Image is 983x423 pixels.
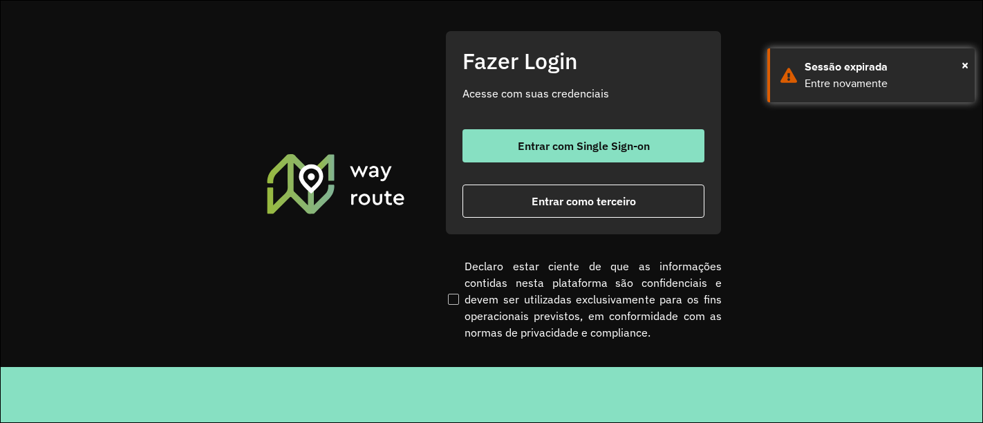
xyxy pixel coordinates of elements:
label: Declaro estar ciente de que as informações contidas nesta plataforma são confidenciais e devem se... [445,258,722,341]
img: Roteirizador AmbevTech [265,152,407,216]
div: Entre novamente [805,75,964,92]
button: Close [962,55,968,75]
span: × [962,55,968,75]
button: button [462,185,704,218]
p: Acesse com suas credenciais [462,85,704,102]
div: Sessão expirada [805,59,964,75]
span: Entrar com Single Sign-on [518,140,650,151]
span: Entrar como terceiro [532,196,636,207]
button: button [462,129,704,162]
h2: Fazer Login [462,48,704,74]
